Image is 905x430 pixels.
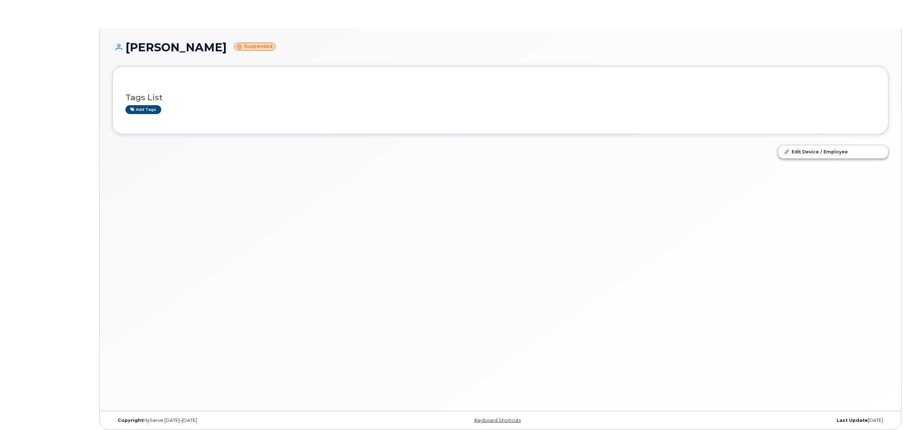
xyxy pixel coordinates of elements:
div: [DATE] [630,418,888,423]
small: Suspended [234,43,276,51]
a: Add tags [125,105,161,114]
a: Edit Device / Employee [778,145,888,158]
h3: Tags List [125,93,875,102]
strong: Copyright [118,418,143,423]
div: MyServe [DATE]–[DATE] [112,418,371,423]
strong: Last Update [837,418,868,423]
h1: [PERSON_NAME] [112,41,888,53]
a: Keyboard Shortcuts [474,418,521,423]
